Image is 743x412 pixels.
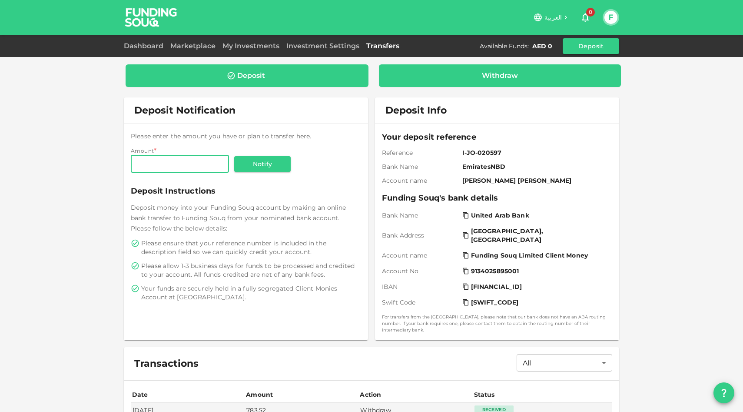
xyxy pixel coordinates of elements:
span: Deposit Notification [134,104,236,116]
span: Please enter the amount you have or plan to transfer here. [131,132,312,140]
span: I-JO-020597 [462,148,609,157]
span: Transactions [134,358,199,370]
a: Transfers [363,42,403,50]
a: Marketplace [167,42,219,50]
span: العربية [544,13,562,21]
span: Your deposit reference [382,131,612,143]
span: Swift Code [382,298,459,307]
a: Withdraw [379,64,621,87]
div: Amount [246,389,273,400]
span: Bank Name [382,211,459,220]
div: Status [474,389,496,400]
span: Deposit Instructions [131,185,361,197]
a: My Investments [219,42,283,50]
span: Please ensure that your reference number is included in the description field so we can quickly c... [141,239,359,256]
button: F [604,11,617,24]
span: Funding Souq's bank details [382,192,612,204]
span: Account name [382,176,459,185]
span: United Arab Bank [471,211,529,220]
a: Investment Settings [283,42,363,50]
span: Account No [382,267,459,275]
span: [FINANCIAL_ID] [471,282,522,291]
button: Notify [234,156,291,172]
span: [SWIFT_CODE] [471,298,519,307]
span: EmiratesNBD [462,162,609,171]
button: 0 [577,9,594,26]
input: amount [131,155,229,173]
span: Amount [131,147,154,154]
div: AED 0 [532,42,552,50]
span: 0 [586,8,595,17]
span: Bank Address [382,231,459,240]
div: Withdraw [482,71,518,80]
span: Funding Souq Limited Client Money [471,251,588,260]
span: Reference [382,148,459,157]
span: Please allow 1-3 business days for funds to be processed and credited to your account. All funds ... [141,261,359,279]
div: All [517,354,612,372]
span: Deposit money into your Funding Souq account by making an online bank transfer to Funding Souq fr... [131,204,346,232]
button: Deposit [563,38,619,54]
span: 9134025895001 [471,267,519,275]
div: Action [360,389,381,400]
div: Date [132,389,149,400]
div: Available Funds : [480,42,529,50]
span: Deposit Info [385,104,447,117]
div: Deposit [237,71,265,80]
small: For transfers from the [GEOGRAPHIC_DATA], please note that our bank does not have an ABA routing ... [382,314,612,333]
button: question [713,382,734,403]
span: Your funds are securely held in a fully segregated Client Monies Account at [GEOGRAPHIC_DATA]. [141,284,359,301]
span: IBAN [382,282,459,291]
a: Deposit [126,64,368,87]
span: Account name [382,251,459,260]
span: [GEOGRAPHIC_DATA], [GEOGRAPHIC_DATA] [471,227,607,244]
span: [PERSON_NAME] [PERSON_NAME] [462,176,609,185]
span: Bank Name [382,162,459,171]
a: Dashboard [124,42,167,50]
